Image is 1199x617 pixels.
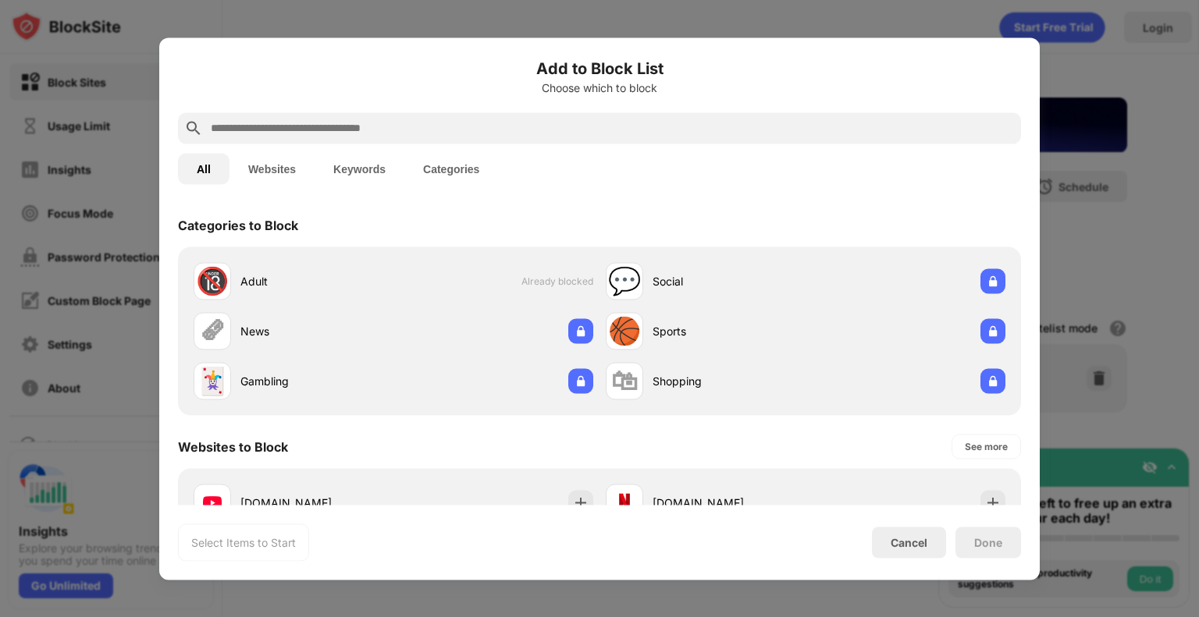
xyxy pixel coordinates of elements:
div: Websites to Block [178,438,288,454]
div: 🛍 [611,365,638,397]
div: 💬 [608,265,641,297]
img: favicons [203,493,222,512]
div: See more [965,438,1008,454]
div: News [240,323,393,339]
button: Websites [229,153,315,184]
img: search.svg [184,119,203,137]
div: Categories to Block [178,217,298,232]
div: [DOMAIN_NAME] [653,495,806,511]
div: [DOMAIN_NAME] [240,495,393,511]
div: Sports [653,323,806,339]
div: 🔞 [196,265,229,297]
div: Cancel [891,536,927,549]
button: Keywords [315,153,404,184]
div: Choose which to block [178,81,1021,94]
div: 🗞 [199,315,226,347]
span: Already blocked [521,275,593,287]
div: Done [974,536,1002,548]
div: Adult [240,273,393,289]
div: Social [653,273,806,289]
img: favicons [615,493,634,512]
button: Categories [404,153,498,184]
div: 🃏 [196,365,229,397]
button: All [178,153,229,184]
div: Shopping [653,373,806,389]
h6: Add to Block List [178,56,1021,80]
div: 🏀 [608,315,641,347]
div: Gambling [240,373,393,389]
div: Select Items to Start [191,534,296,550]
